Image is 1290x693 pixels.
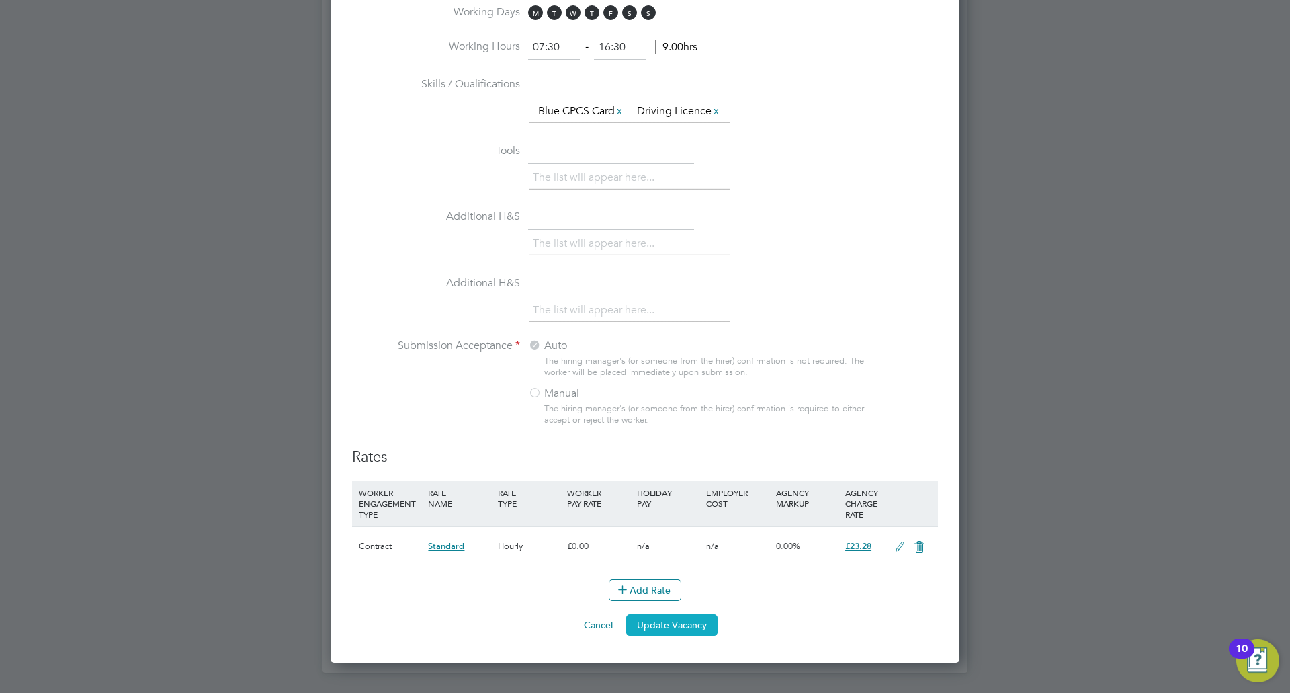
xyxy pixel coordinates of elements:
button: Cancel [573,614,623,636]
label: Working Days [352,5,520,19]
span: F [603,5,618,20]
span: M [528,5,543,20]
li: The list will appear here... [533,301,660,319]
div: AGENCY CHARGE RATE [842,481,888,526]
span: ‐ [583,40,591,54]
label: Tools [352,144,520,158]
div: £0.00 [564,527,633,566]
li: The list will appear here... [533,169,660,187]
div: WORKER ENGAGEMENT TYPE [355,481,425,526]
span: S [622,5,637,20]
button: Add Rate [609,579,681,601]
li: Driving Licence [632,102,726,120]
label: Additional H&S [352,210,520,224]
h3: Rates [352,448,938,467]
span: W [566,5,580,20]
label: Submission Acceptance [352,339,520,353]
div: The hiring manager's (or someone from the hirer) confirmation is not required. The worker will be... [544,356,871,378]
label: Skills / Qualifications [352,77,520,91]
label: Manual [528,386,696,401]
div: Hourly [494,527,564,566]
li: The list will appear here... [533,235,660,253]
span: S [641,5,656,20]
div: EMPLOYER COST [703,481,772,516]
div: RATE TYPE [494,481,564,516]
span: n/a [706,540,719,552]
div: 10 [1236,649,1248,666]
label: Working Hours [352,40,520,54]
a: x [712,102,721,120]
div: AGENCY MARKUP [773,481,842,516]
li: Blue CPCS Card [533,102,630,120]
div: WORKER PAY RATE [564,481,633,516]
button: Open Resource Center, 10 new notifications [1236,639,1279,682]
input: 08:00 [528,36,580,60]
label: Auto [528,339,696,353]
input: 17:00 [594,36,646,60]
span: n/a [637,540,650,552]
div: Contract [355,527,425,566]
div: RATE NAME [425,481,494,516]
span: 0.00% [776,540,800,552]
span: T [547,5,562,20]
div: The hiring manager's (or someone from the hirer) confirmation is required to either accept or rej... [544,403,871,426]
button: Update Vacancy [626,614,718,636]
span: T [585,5,599,20]
a: x [615,102,624,120]
div: HOLIDAY PAY [634,481,703,516]
label: Additional H&S [352,276,520,290]
span: Standard [428,540,464,552]
span: 9.00hrs [655,40,697,54]
span: £23.28 [845,540,871,552]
